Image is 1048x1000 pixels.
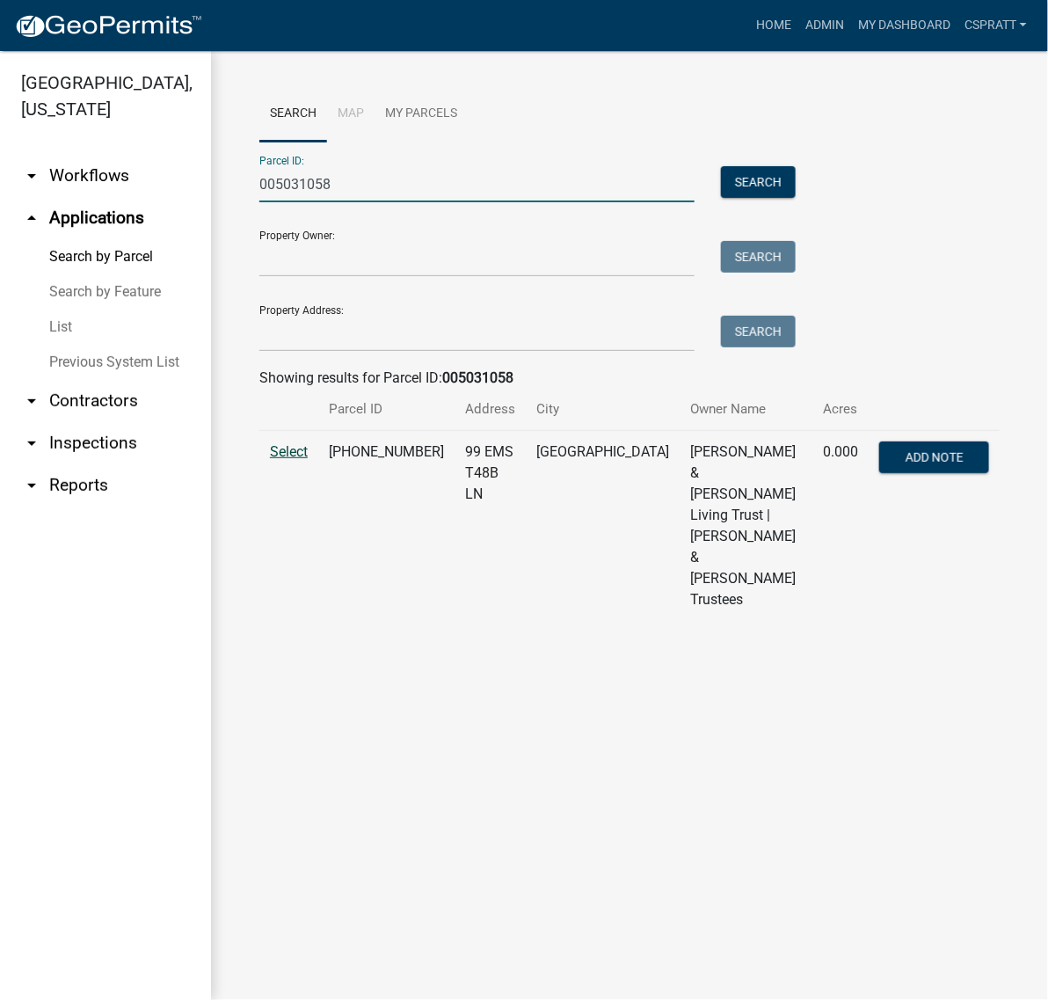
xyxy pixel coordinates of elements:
[455,431,527,622] td: 99 EMS T48B LN
[270,443,308,460] a: Select
[21,165,42,186] i: arrow_drop_down
[21,391,42,412] i: arrow_drop_down
[812,431,869,622] td: 0.000
[375,86,468,142] a: My Parcels
[680,431,812,622] td: [PERSON_NAME] & [PERSON_NAME] Living Trust | [PERSON_NAME] & [PERSON_NAME] Trustees
[812,389,869,430] th: Acres
[318,389,455,430] th: Parcel ID
[721,166,796,198] button: Search
[21,475,42,496] i: arrow_drop_down
[905,450,963,464] span: Add Note
[680,389,812,430] th: Owner Name
[527,389,680,430] th: City
[749,9,798,42] a: Home
[851,9,957,42] a: My Dashboard
[259,368,1000,389] div: Showing results for Parcel ID:
[721,316,796,347] button: Search
[21,433,42,454] i: arrow_drop_down
[798,9,851,42] a: Admin
[442,369,513,386] strong: 005031058
[527,431,680,622] td: [GEOGRAPHIC_DATA]
[259,86,327,142] a: Search
[21,208,42,229] i: arrow_drop_up
[721,241,796,273] button: Search
[879,442,989,473] button: Add Note
[957,9,1034,42] a: cspratt
[455,389,527,430] th: Address
[318,431,455,622] td: [PHONE_NUMBER]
